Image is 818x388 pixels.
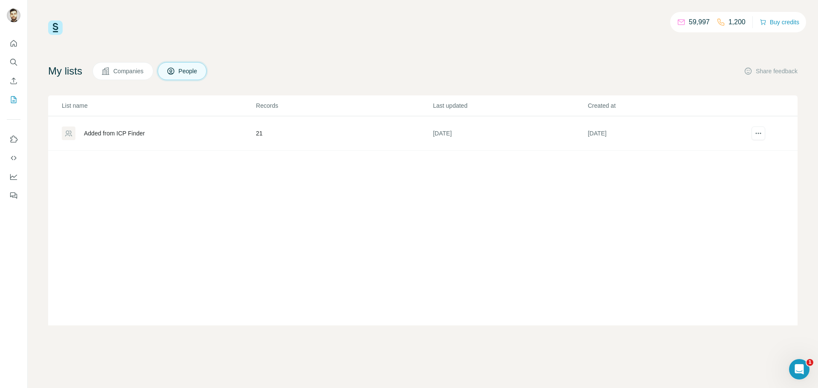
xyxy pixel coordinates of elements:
[256,116,432,151] td: 21
[433,101,587,110] p: Last updated
[432,116,587,151] td: [DATE]
[7,132,20,147] button: Use Surfe on LinkedIn
[689,17,710,27] p: 59,997
[588,101,742,110] p: Created at
[7,55,20,70] button: Search
[48,64,82,78] h4: My lists
[7,9,20,22] img: Avatar
[729,17,746,27] p: 1,200
[7,150,20,166] button: Use Surfe API
[179,67,198,75] span: People
[48,20,63,35] img: Surfe Logo
[789,359,809,379] iframe: Intercom live chat
[7,92,20,107] button: My lists
[806,359,813,366] span: 1
[62,101,255,110] p: List name
[7,73,20,89] button: Enrich CSV
[588,116,742,151] td: [DATE]
[7,169,20,184] button: Dashboard
[256,101,432,110] p: Records
[752,126,765,140] button: actions
[760,16,799,28] button: Buy credits
[744,67,798,75] button: Share feedback
[7,36,20,51] button: Quick start
[113,67,144,75] span: Companies
[7,188,20,203] button: Feedback
[84,129,145,138] div: Added from ICP Finder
